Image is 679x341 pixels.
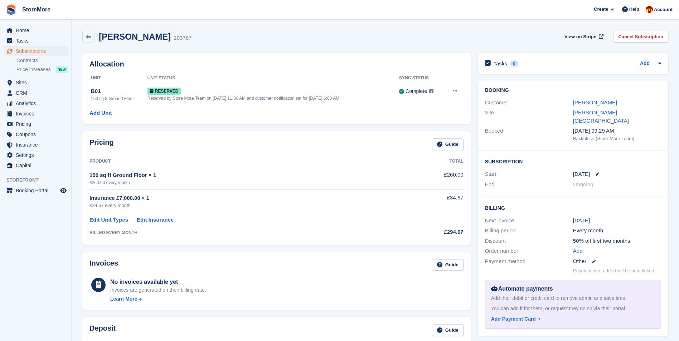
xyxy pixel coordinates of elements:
[432,259,464,271] a: Guide
[16,186,59,196] span: Booking Portal
[16,88,59,98] span: CRM
[399,73,444,84] th: Sync Status
[494,60,508,67] h2: Tasks
[485,204,661,211] h2: Billing
[485,247,573,255] div: Order number
[573,217,661,225] div: [DATE]
[393,190,464,213] td: £34.67
[16,140,59,150] span: Insurance
[99,32,171,41] h2: [PERSON_NAME]
[485,217,573,225] div: Next invoice
[89,194,393,202] div: Insurance £7,000.00 × 1
[562,31,605,43] a: View on Stripe
[56,66,68,73] div: NEW
[432,324,464,336] a: Guide
[594,6,608,13] span: Create
[16,66,51,73] span: Price increases
[4,25,68,35] a: menu
[16,160,59,170] span: Capital
[16,129,59,139] span: Coupons
[4,119,68,129] a: menu
[89,109,112,117] a: Add Unit
[573,257,661,266] div: Other
[16,65,68,73] a: Price increases NEW
[4,46,68,56] a: menu
[89,229,393,236] div: BILLED EVERY MONTH
[16,25,59,35] span: Home
[573,135,661,142] div: Backoffice (Store More Team)
[629,6,639,13] span: Help
[16,57,68,64] a: Contracts
[89,324,116,336] h2: Deposit
[147,73,399,84] th: Unit Status
[646,6,653,13] img: Store More Team
[491,315,652,323] a: Add Payment Card
[16,46,59,56] span: Subscriptions
[174,34,191,42] div: 103787
[4,78,68,88] a: menu
[393,228,464,236] div: £294.67
[89,156,393,167] th: Product
[485,88,661,93] h2: Booking
[573,227,661,235] div: Every month
[89,179,393,186] div: £260.00 every month
[485,237,573,245] div: Discount
[6,177,71,184] span: Storefront
[485,227,573,235] div: Billing period
[16,78,59,88] span: Sites
[491,295,655,302] div: Add their debit or credit card to remove admin and save time.
[16,98,59,108] span: Analytics
[89,73,147,84] th: Unit
[573,267,654,275] p: Payment card added will be auto-linked
[4,140,68,150] a: menu
[16,119,59,129] span: Pricing
[573,247,583,255] a: Add
[89,138,114,150] h2: Pricing
[393,167,464,189] td: £260.00
[485,127,573,142] div: Booked
[485,158,661,165] h2: Subscription
[613,31,668,43] a: Cancel Subscription
[564,33,596,40] span: View on Stripe
[4,88,68,98] a: menu
[393,156,464,167] th: Total
[4,150,68,160] a: menu
[573,237,661,245] div: 50% off first two months
[89,202,393,209] div: £34.67 every month
[110,295,206,303] a: Learn More
[432,138,464,150] a: Guide
[573,181,593,187] span: Ongoing
[491,305,655,312] div: You can add it for them, or request they do so via their portal.
[485,181,573,189] div: End
[4,36,68,46] a: menu
[573,170,590,178] time: 2025-08-29 00:00:00 UTC
[110,295,137,303] div: Learn More
[406,88,427,95] div: Complete
[491,315,536,323] div: Add Payment Card
[91,95,147,102] div: 150 sq ft Ground Floor
[4,109,68,119] a: menu
[429,89,433,93] img: icon-info-grey-7440780725fd019a000dd9b08b2336e03edf1995a4989e88bcd33f0948082b44.svg
[137,216,174,224] a: Edit Insurance
[6,4,16,15] img: stora-icon-8386f47178a22dfd0bd8f6a31ec36ba5ce8667c1dd55bd0f319d3a0aa187defe.svg
[654,6,673,13] span: Account
[573,109,629,124] a: [PERSON_NAME][GEOGRAPHIC_DATA]
[640,60,650,68] a: Add
[573,127,661,135] div: [DATE] 09:29 AM
[89,60,464,68] h2: Allocation
[147,95,399,102] div: Reserved by Store More Team on [DATE] 11:36 AM and customer notification set for [DATE] 6:00 AM.
[89,216,128,224] a: Edit Unit Types
[485,109,573,125] div: Site
[510,60,518,67] div: 0
[485,170,573,178] div: Start
[4,98,68,108] a: menu
[573,99,617,105] a: [PERSON_NAME]
[16,36,59,46] span: Tasks
[16,150,59,160] span: Settings
[59,186,68,195] a: Preview store
[89,171,393,179] div: 150 sq ft Ground Floor × 1
[485,257,573,266] div: Payment method
[110,278,206,286] div: No invoices available yet
[491,285,655,293] div: Automate payments
[4,129,68,139] a: menu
